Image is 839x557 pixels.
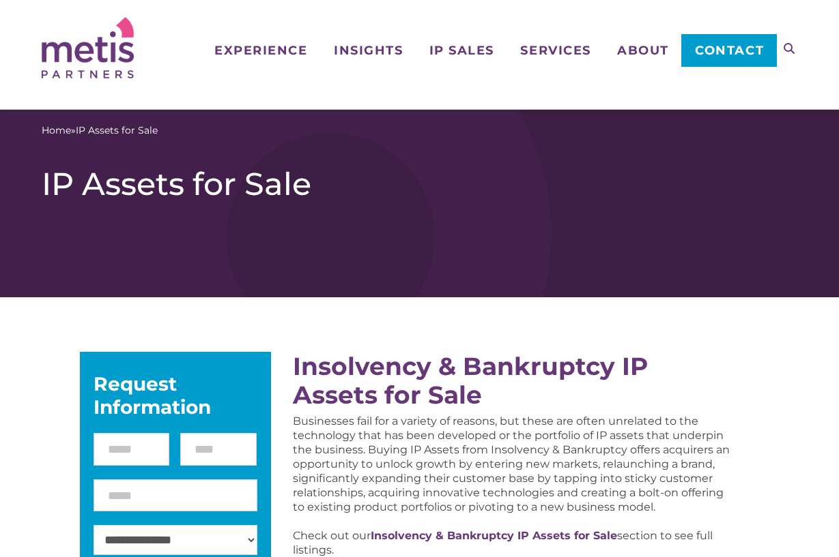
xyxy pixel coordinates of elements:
[293,351,648,410] a: Insolvency & Bankruptcy IP Assets for Sale
[94,372,257,419] div: Request Information
[42,17,134,78] img: Metis Partners
[520,44,591,57] span: Services
[681,34,776,67] a: Contact
[76,123,158,138] span: IP Assets for Sale
[429,44,494,57] span: IP Sales
[42,123,71,138] a: Home
[42,165,797,203] h1: IP Assets for Sale
[293,414,735,514] p: Businesses fail for a variety of reasons, but these are often unrelated to the technology that ha...
[293,528,735,557] p: Check out our section to see full listings.
[214,44,307,57] span: Experience
[334,44,403,57] span: Insights
[695,44,764,57] span: Contact
[42,123,158,138] span: »
[617,44,669,57] span: About
[371,529,617,542] a: Insolvency & Bankruptcy IP Assets for Sale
